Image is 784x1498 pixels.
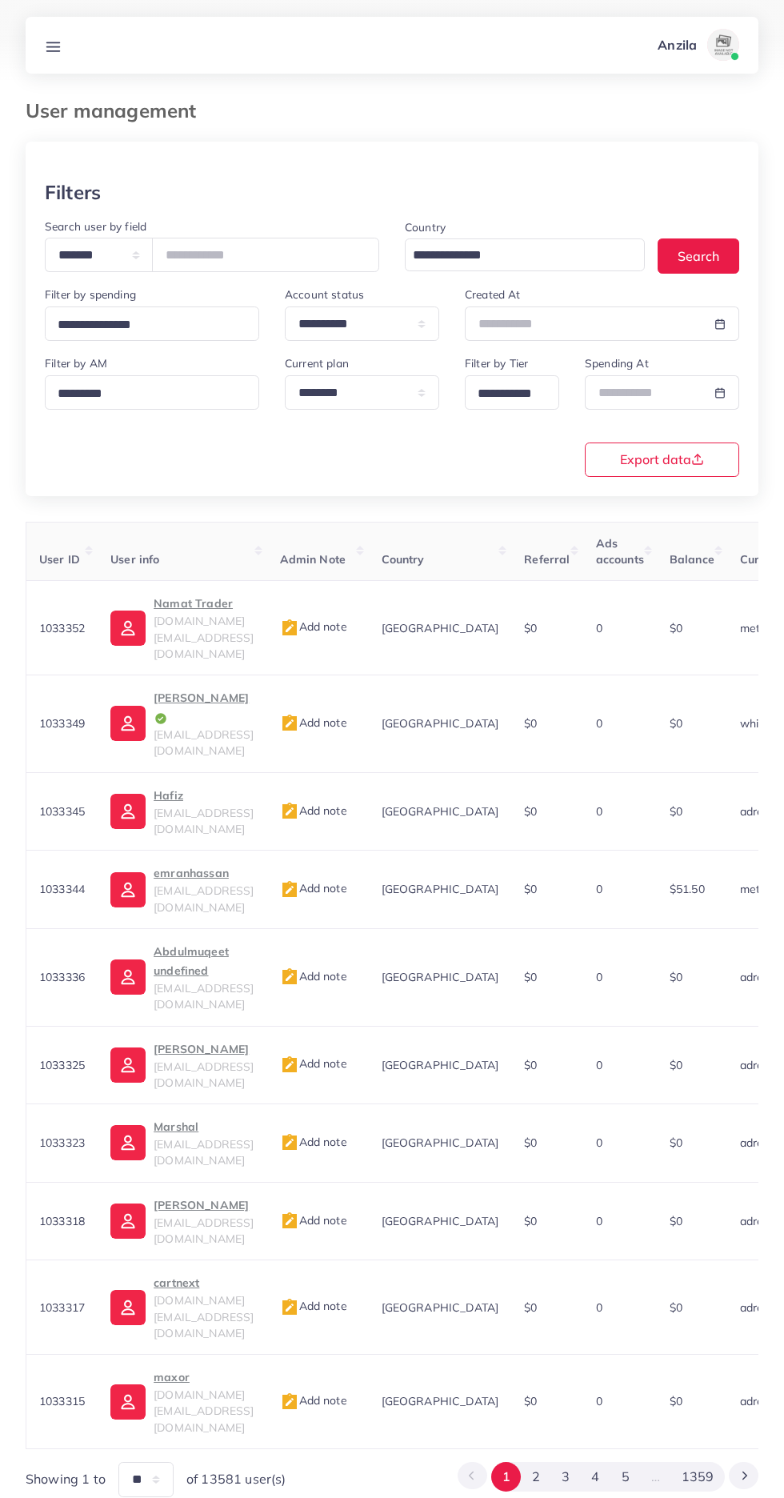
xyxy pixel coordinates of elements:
[670,1058,682,1072] span: $0
[670,1394,682,1408] span: $0
[382,1394,499,1408] span: [GEOGRAPHIC_DATA]
[670,621,682,635] span: $0
[110,942,254,1013] a: Abdulmuqeet undefined[EMAIL_ADDRESS][DOMAIN_NAME]
[596,970,602,984] span: 0
[524,621,537,635] span: $0
[670,804,682,819] span: $0
[596,1214,602,1228] span: 0
[154,594,254,613] p: Namat Trader
[39,882,85,896] span: 1033344
[154,1273,254,1292] p: cartnext
[596,1058,602,1072] span: 0
[465,355,528,371] label: Filter by Tier
[110,959,146,995] img: ic-user-info.36bf1079.svg
[670,1300,682,1315] span: $0
[596,882,602,896] span: 0
[382,882,499,896] span: [GEOGRAPHIC_DATA]
[110,1125,146,1160] img: ic-user-info.36bf1079.svg
[280,715,347,730] span: Add note
[45,218,146,234] label: Search user by field
[110,1273,254,1341] a: cartnext[DOMAIN_NAME][EMAIL_ADDRESS][DOMAIN_NAME]
[280,1212,299,1231] img: admin_note.cdd0b510.svg
[280,1213,347,1228] span: Add note
[670,1136,682,1150] span: $0
[472,382,538,407] input: Search for option
[596,804,602,819] span: 0
[280,1133,299,1152] img: admin_note.cdd0b510.svg
[524,1058,537,1072] span: $0
[280,552,346,567] span: Admin Note
[110,552,159,567] span: User info
[465,375,559,410] div: Search for option
[596,1300,602,1315] span: 0
[154,711,168,726] img: icon-tick.de4e08dc.svg
[382,1214,499,1228] span: [GEOGRAPHIC_DATA]
[670,1214,682,1228] span: $0
[407,243,624,268] input: Search for option
[670,552,714,567] span: Balance
[110,1204,146,1239] img: ic-user-info.36bf1079.svg
[39,804,85,819] span: 1033345
[110,706,146,741] img: ic-user-info.36bf1079.svg
[405,219,446,235] label: Country
[280,1393,347,1408] span: Add note
[39,621,85,635] span: 1033352
[649,29,746,61] a: Anzilaavatar
[280,969,347,983] span: Add note
[280,714,299,733] img: admin_note.cdd0b510.svg
[154,1039,254,1059] p: [PERSON_NAME]
[154,786,254,805] p: Hafiz
[39,1394,85,1408] span: 1033315
[110,1047,146,1083] img: ic-user-info.36bf1079.svg
[45,306,259,341] div: Search for option
[658,238,739,273] button: Search
[45,355,107,371] label: Filter by AM
[524,1394,537,1408] span: $0
[581,1462,610,1492] button: Go to page 4
[154,981,254,1011] span: [EMAIL_ADDRESS][DOMAIN_NAME]
[382,1058,499,1072] span: [GEOGRAPHIC_DATA]
[110,1290,146,1325] img: ic-user-info.36bf1079.svg
[154,1368,254,1387] p: maxor
[110,872,146,907] img: ic-user-info.36bf1079.svg
[110,794,146,829] img: ic-user-info.36bf1079.svg
[382,804,499,819] span: [GEOGRAPHIC_DATA]
[154,614,254,661] span: [DOMAIN_NAME][EMAIL_ADDRESS][DOMAIN_NAME]
[110,611,146,646] img: ic-user-info.36bf1079.svg
[45,375,259,410] div: Search for option
[382,970,499,984] span: [GEOGRAPHIC_DATA]
[110,1368,254,1436] a: maxor[DOMAIN_NAME][EMAIL_ADDRESS][DOMAIN_NAME]
[39,1136,85,1150] span: 1033323
[670,716,682,731] span: $0
[620,453,704,466] span: Export data
[382,621,499,635] span: [GEOGRAPHIC_DATA]
[285,355,349,371] label: Current plan
[45,181,101,204] h3: Filters
[491,1462,521,1492] button: Go to page 1
[524,552,570,567] span: Referral
[382,1300,499,1315] span: [GEOGRAPHIC_DATA]
[39,552,80,567] span: User ID
[585,443,739,477] button: Export data
[729,1462,758,1489] button: Go to next page
[110,1117,254,1169] a: Marshal[EMAIL_ADDRESS][DOMAIN_NAME]
[280,1299,347,1313] span: Add note
[524,1300,537,1315] span: $0
[280,880,299,899] img: admin_note.cdd0b510.svg
[110,1039,254,1091] a: [PERSON_NAME][EMAIL_ADDRESS][DOMAIN_NAME]
[154,1216,254,1246] span: [EMAIL_ADDRESS][DOMAIN_NAME]
[524,716,537,731] span: $0
[154,1293,254,1340] span: [DOMAIN_NAME][EMAIL_ADDRESS][DOMAIN_NAME]
[524,1136,537,1150] span: $0
[585,355,649,371] label: Spending At
[524,882,537,896] span: $0
[154,1117,254,1136] p: Marshal
[52,382,238,407] input: Search for option
[382,552,425,567] span: Country
[280,1055,299,1075] img: admin_note.cdd0b510.svg
[110,594,254,662] a: Namat Trader[DOMAIN_NAME][EMAIL_ADDRESS][DOMAIN_NAME]
[39,716,85,731] span: 1033349
[39,1058,85,1072] span: 1033325
[280,881,347,895] span: Add note
[280,1056,347,1071] span: Add note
